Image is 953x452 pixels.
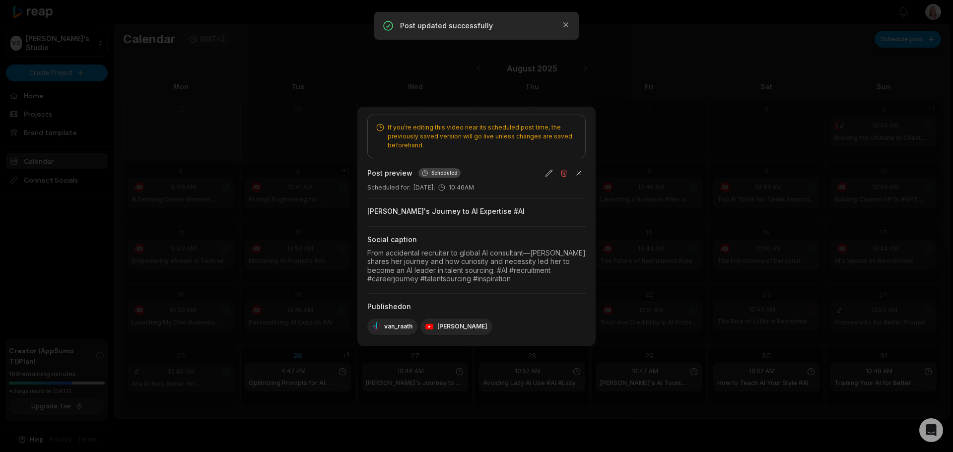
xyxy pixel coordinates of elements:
div: [PERSON_NAME] [420,319,492,335]
div: [DATE], 10:46AM [367,183,586,192]
div: Social caption [367,235,586,245]
p: Post updated successfully [400,21,553,31]
span: Scheduled [431,169,458,177]
span: If you’re editing this video near its scheduled post time, the previously saved version will go l... [388,123,577,150]
div: From accidental recruiter to global AI consultant—[PERSON_NAME] shares her journey and how curios... [367,249,586,283]
div: [PERSON_NAME]'s Journey to AI Expertise #AI [367,206,586,216]
div: van_raath [367,319,417,335]
span: Scheduled for : [367,183,410,192]
h2: Post preview [367,168,412,178]
div: Published on [367,302,586,312]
